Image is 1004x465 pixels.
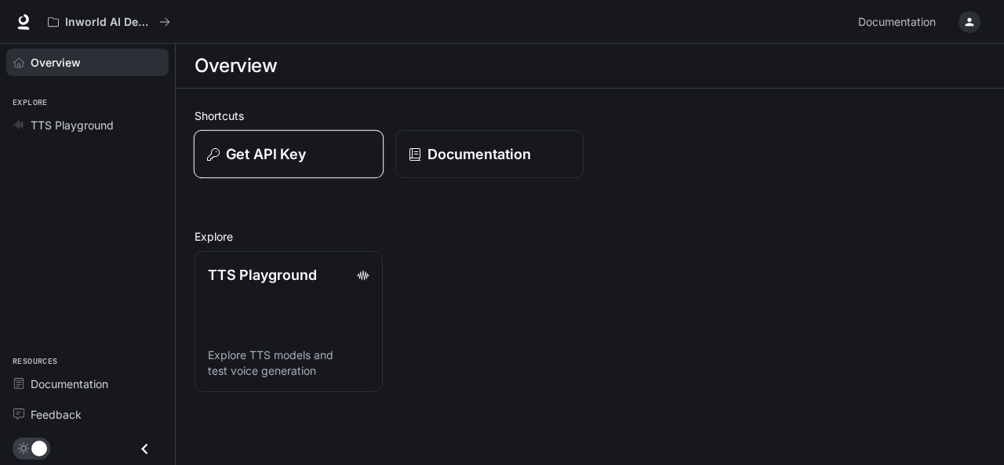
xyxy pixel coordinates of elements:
a: Documentation [395,130,584,178]
a: Overview [6,49,169,76]
a: TTS Playground [6,111,169,139]
a: Documentation [6,370,169,398]
span: Overview [31,54,81,71]
p: TTS Playground [208,264,317,285]
span: Documentation [31,376,108,392]
h2: Shortcuts [195,107,985,124]
span: TTS Playground [31,117,114,133]
p: Inworld AI Demos [65,16,153,29]
p: Documentation [427,143,531,165]
button: All workspaces [41,6,177,38]
h2: Explore [195,228,985,245]
span: Dark mode toggle [31,439,47,456]
span: Documentation [858,13,936,32]
a: Feedback [6,401,169,428]
a: TTS PlaygroundExplore TTS models and test voice generation [195,251,383,392]
p: Explore TTS models and test voice generation [208,347,369,379]
span: Feedback [31,406,82,423]
button: Close drawer [127,433,162,465]
a: Documentation [852,6,948,38]
p: Get API Key [226,143,306,165]
button: Get API Key [194,130,384,179]
h1: Overview [195,50,277,82]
